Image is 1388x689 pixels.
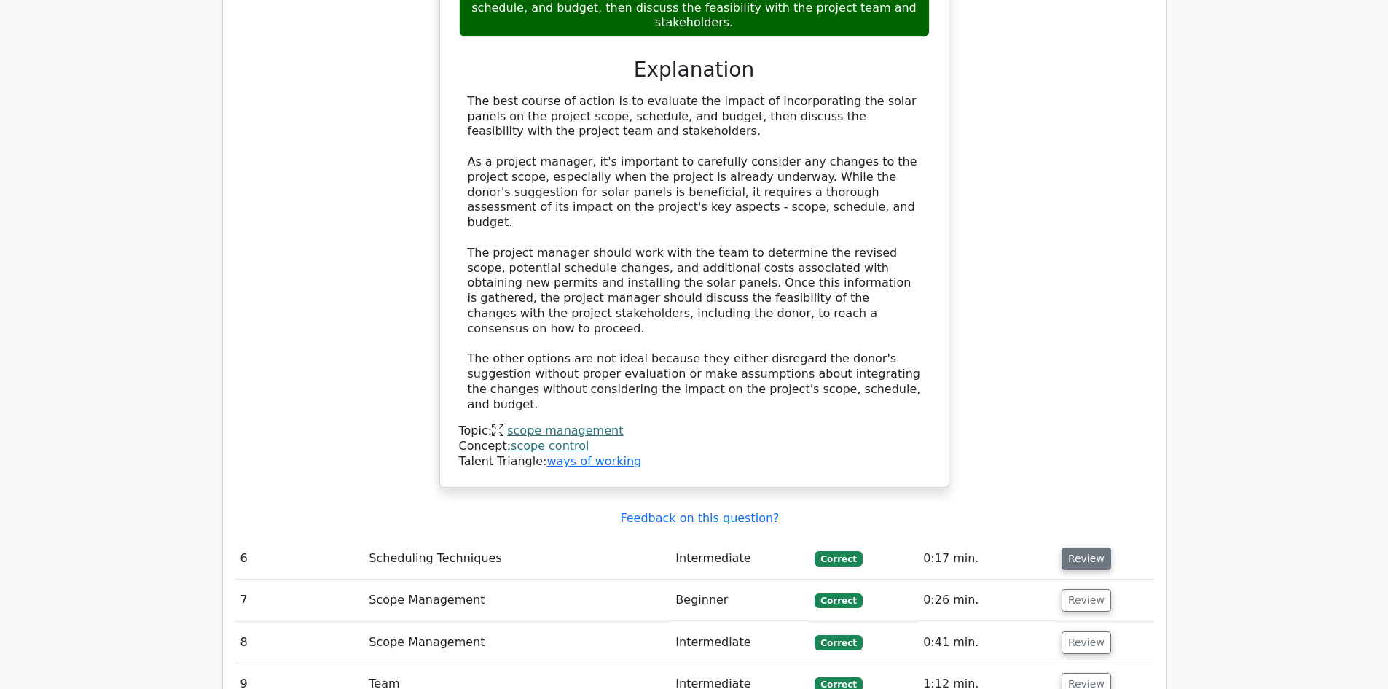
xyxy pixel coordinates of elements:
[235,538,364,580] td: 6
[468,94,921,413] div: The best course of action is to evaluate the impact of incorporating the solar panels on the proj...
[815,593,862,608] span: Correct
[363,622,670,663] td: Scope Management
[363,538,670,580] td: Scheduling Techniques
[235,622,364,663] td: 8
[468,58,921,82] h3: Explanation
[670,622,809,663] td: Intermediate
[511,439,589,453] a: scope control
[459,439,930,454] div: Concept:
[459,424,930,469] div: Talent Triangle:
[1062,631,1111,654] button: Review
[917,580,1056,621] td: 0:26 min.
[620,511,779,525] a: Feedback on this question?
[917,622,1056,663] td: 0:41 min.
[507,424,623,437] a: scope management
[1062,548,1111,570] button: Review
[363,580,670,621] td: Scope Management
[235,580,364,621] td: 7
[459,424,930,439] div: Topic:
[670,538,809,580] td: Intermediate
[815,551,862,566] span: Correct
[815,635,862,650] span: Correct
[917,538,1056,580] td: 0:17 min.
[670,580,809,621] td: Beginner
[546,454,641,468] a: ways of working
[1062,589,1111,612] button: Review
